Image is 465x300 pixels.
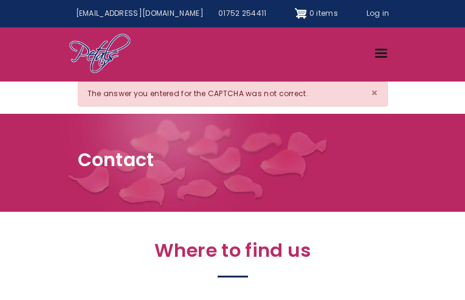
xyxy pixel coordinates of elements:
[309,8,338,18] span: 0 items
[295,4,307,23] img: Shopping cart
[211,4,274,24] a: 01752 254411
[78,82,388,106] div: Error message
[78,147,154,173] span: Contact
[78,240,388,268] h2: Where to find us
[371,85,378,100] span: ×
[359,4,397,24] a: Log in
[69,4,211,24] a: [EMAIL_ADDRESS][DOMAIN_NAME]
[69,33,131,75] img: Home
[362,82,387,104] button: Close
[295,4,337,23] a: Shopping cart 0 items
